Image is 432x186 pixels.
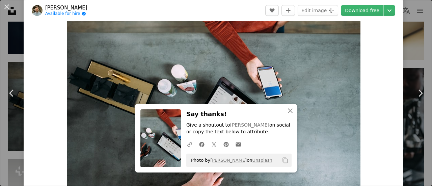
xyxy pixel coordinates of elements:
a: Share on Facebook [196,137,208,151]
a: Download free [341,5,383,16]
a: Share on Twitter [208,137,220,151]
a: [PERSON_NAME] [45,4,87,11]
button: Copy to clipboard [279,155,291,166]
img: Go to Blake Wisz's profile [32,5,43,16]
a: Next [408,61,432,126]
p: Give a shoutout to on social or copy the text below to attribute. [186,122,292,135]
h3: Say thanks! [186,109,292,119]
span: Photo by on [188,155,272,166]
a: [PERSON_NAME] [210,158,247,163]
a: [PERSON_NAME] [230,122,269,128]
button: Like [265,5,279,16]
button: Choose download size [384,5,395,16]
a: Share on Pinterest [220,137,232,151]
button: Add to Collection [281,5,295,16]
a: Available for hire [45,11,87,17]
button: Edit image [298,5,338,16]
a: Unsplash [252,158,272,163]
a: Share over email [232,137,244,151]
